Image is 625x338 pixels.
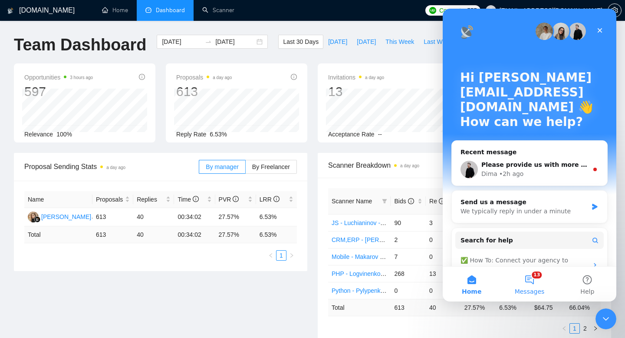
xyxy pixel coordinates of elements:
span: info-circle [139,74,145,80]
a: CRM,ERP - [PERSON_NAME] - Project [332,236,439,243]
td: 27.57 % [215,226,256,243]
td: 613 [92,208,133,226]
td: 0 [426,248,461,265]
div: ✅ How To: Connect your agency to [DOMAIN_NAME] [18,247,145,265]
span: Home [19,280,39,286]
a: setting [608,7,622,14]
td: 6.53 % [256,226,297,243]
td: 613 [391,299,426,316]
span: PVR [219,196,239,203]
span: 6.53% [210,131,227,138]
a: 2 [580,324,590,333]
span: left [562,326,567,331]
time: a day ago [106,165,125,170]
button: left [559,323,569,334]
span: info-circle [291,74,297,80]
span: to [205,38,212,45]
span: info-circle [233,196,239,202]
span: 555 [467,6,477,15]
div: Close [149,14,165,30]
a: KY[PERSON_NAME] [28,213,91,220]
input: Start date [162,37,201,46]
div: 613 [176,83,232,100]
span: Help [138,280,151,286]
span: Scanner Name [332,198,372,205]
span: Last Week [424,37,452,46]
button: right [286,250,297,261]
td: Total [328,299,391,316]
h1: Team Dashboard [14,35,146,55]
span: Scanner Breakdown [328,160,601,171]
span: info-circle [273,196,280,202]
button: Messages [58,258,115,293]
a: PHP - Logvinenko - Project [332,270,405,277]
td: 00:34:02 [174,226,215,243]
img: upwork-logo.png [429,7,436,14]
div: • 2h ago [56,161,81,170]
span: Please provide us with more details here and we'll investigate your request precisely 🤓 [39,152,341,159]
td: 40 [133,226,174,243]
li: Next Page [590,323,601,334]
a: JS - Luchianinov - Project [332,219,401,226]
div: 13 [328,83,384,100]
li: Previous Page [266,250,276,261]
div: Send us a messageWe typically reply in under a minute [9,182,165,215]
button: right [590,323,601,334]
span: Replies [137,195,164,204]
button: Last Week [419,35,457,49]
span: info-circle [408,198,414,204]
td: 613 [92,226,133,243]
div: Dima [39,161,55,170]
td: 268 [391,265,426,282]
span: swap-right [205,38,212,45]
button: Last 30 Days [278,35,323,49]
time: a day ago [213,75,232,80]
span: By manager [206,163,238,170]
span: Invitations [328,72,384,83]
iframe: Intercom live chat [443,9,616,302]
div: ✅ How To: Connect your agency to [DOMAIN_NAME] [13,244,161,269]
td: 40 [426,299,461,316]
div: 597 [24,83,93,100]
a: homeHome [102,7,128,14]
span: Proposals [176,72,232,83]
td: $ 64.75 [531,299,566,316]
td: 2 [391,231,426,248]
button: This Week [381,35,419,49]
td: 27.57 % [461,299,496,316]
span: right [289,253,294,258]
span: Acceptance Rate [328,131,375,138]
li: 2 [580,323,590,334]
span: By Freelancer [252,163,290,170]
td: 3 [426,214,461,231]
a: Mobile - Makarov - Project [332,253,402,260]
span: LRR [260,196,280,203]
span: right [593,326,598,331]
button: left [266,250,276,261]
td: 7 [391,248,426,265]
td: 0 [391,282,426,299]
img: logo [7,4,13,18]
span: This Week [385,37,414,46]
span: setting [608,7,621,14]
a: searchScanner [202,7,234,14]
td: 90 [391,214,426,231]
td: 6.53 % [496,299,531,316]
a: 1 [570,324,579,333]
td: 27.57% [215,208,256,226]
th: Proposals [92,191,133,208]
iframe: Intercom live chat [595,308,616,329]
li: Previous Page [559,323,569,334]
span: filter [380,195,389,208]
span: [DATE] [357,37,376,46]
span: Proposal Sending Stats [24,161,199,172]
span: dashboard [145,7,151,13]
span: Last 30 Days [283,37,319,46]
